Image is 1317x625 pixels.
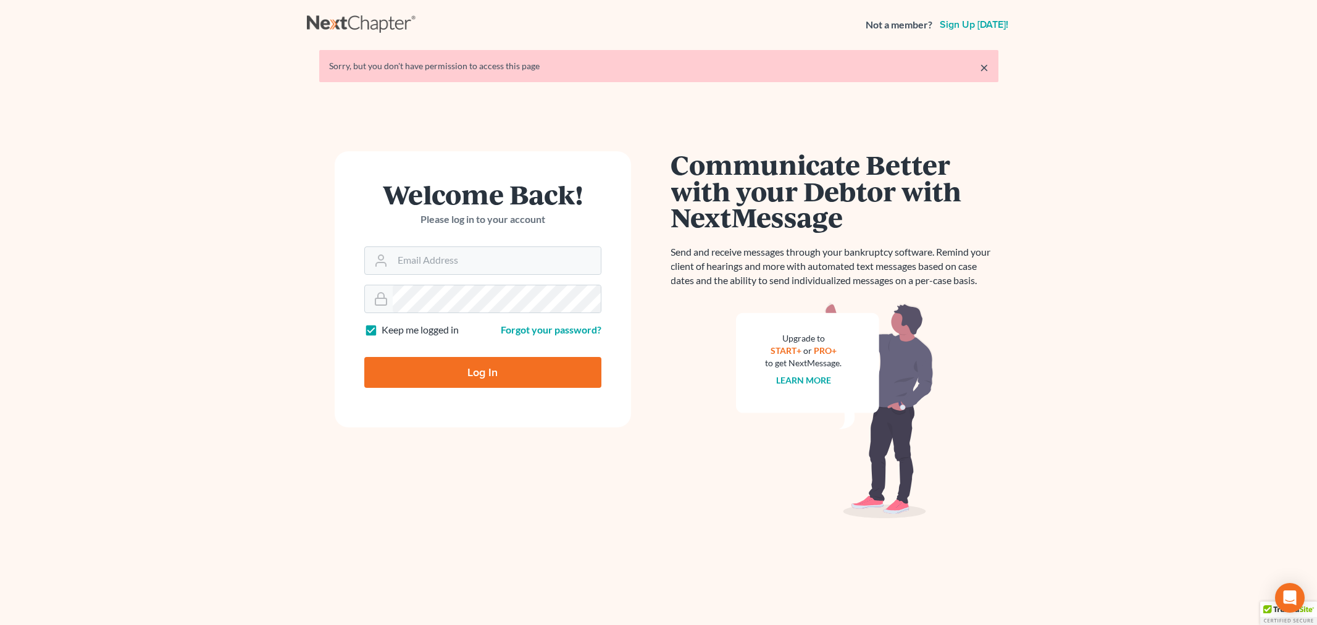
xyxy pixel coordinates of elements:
[329,60,989,72] div: Sorry, but you don't have permission to access this page
[364,181,601,208] h1: Welcome Back!
[364,357,601,388] input: Log In
[671,245,998,288] p: Send and receive messages through your bankruptcy software. Remind your client of hearings and mo...
[1260,602,1317,625] div: TrustedSite Certified
[364,212,601,227] p: Please log in to your account
[803,345,812,356] span: or
[937,20,1011,30] a: Sign up [DATE]!
[736,303,934,519] img: nextmessage_bg-59042aed3d76b12b5cd301f8e5b87938c9018125f34e5fa2b7a6b67550977c72.svg
[866,18,932,32] strong: Not a member?
[393,247,601,274] input: Email Address
[814,345,837,356] a: PRO+
[501,324,601,335] a: Forgot your password?
[771,345,801,356] a: START+
[671,151,998,230] h1: Communicate Better with your Debtor with NextMessage
[382,323,459,337] label: Keep me logged in
[776,375,831,385] a: Learn more
[766,357,842,369] div: to get NextMessage.
[980,60,989,75] a: ×
[1275,583,1305,613] div: Open Intercom Messenger
[766,332,842,345] div: Upgrade to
